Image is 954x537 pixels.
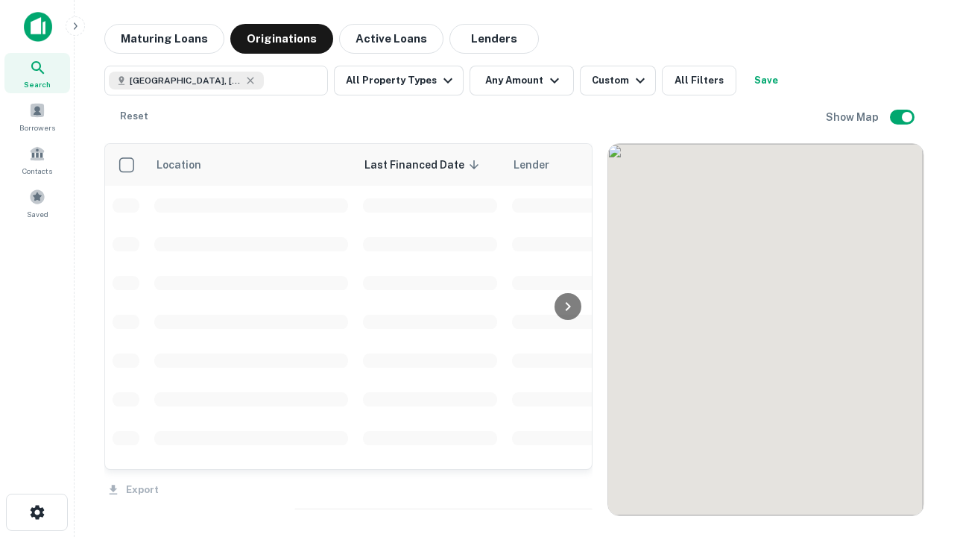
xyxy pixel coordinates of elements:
span: Lender [514,156,549,174]
th: Last Financed Date [356,144,505,186]
a: Search [4,53,70,93]
span: [GEOGRAPHIC_DATA], [GEOGRAPHIC_DATA] [130,74,241,87]
button: All Filters [662,66,736,95]
span: Last Financed Date [364,156,484,174]
button: Custom [580,66,656,95]
button: Save your search to get updates of matches that match your search criteria. [742,66,790,95]
img: capitalize-icon.png [24,12,52,42]
h6: Show Map [826,109,881,125]
span: Saved [27,208,48,220]
span: Contacts [22,165,52,177]
button: Originations [230,24,333,54]
a: Borrowers [4,96,70,136]
iframe: Chat Widget [879,418,954,489]
div: Custom [592,72,649,89]
button: Any Amount [470,66,574,95]
button: Active Loans [339,24,443,54]
a: Saved [4,183,70,223]
span: Borrowers [19,122,55,134]
span: Search [24,78,51,90]
th: Location [147,144,356,186]
th: Lender [505,144,743,186]
button: All Property Types [334,66,464,95]
button: Maturing Loans [104,24,224,54]
div: 0 0 [608,144,923,515]
button: Lenders [449,24,539,54]
span: Location [156,156,221,174]
button: Reset [110,101,158,131]
a: Contacts [4,139,70,180]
